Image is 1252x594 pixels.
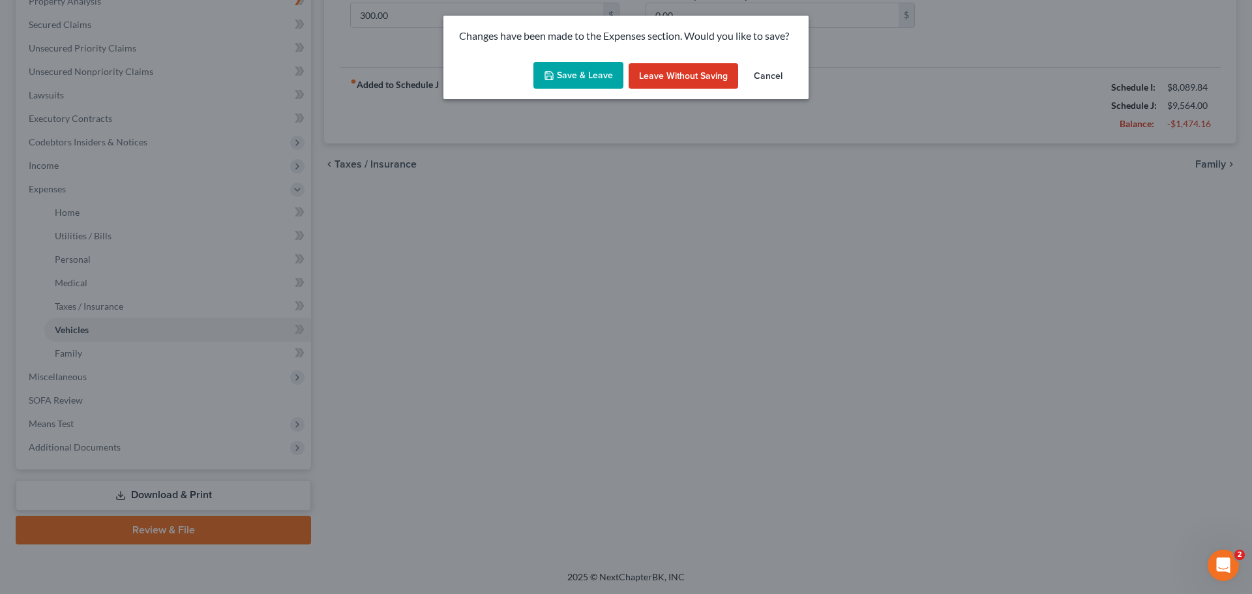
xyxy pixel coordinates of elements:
button: Save & Leave [533,62,623,89]
span: 2 [1234,550,1245,560]
button: Leave without Saving [629,63,738,89]
p: Changes have been made to the Expenses section. Would you like to save? [459,29,793,44]
button: Cancel [743,63,793,89]
iframe: Intercom live chat [1208,550,1239,581]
